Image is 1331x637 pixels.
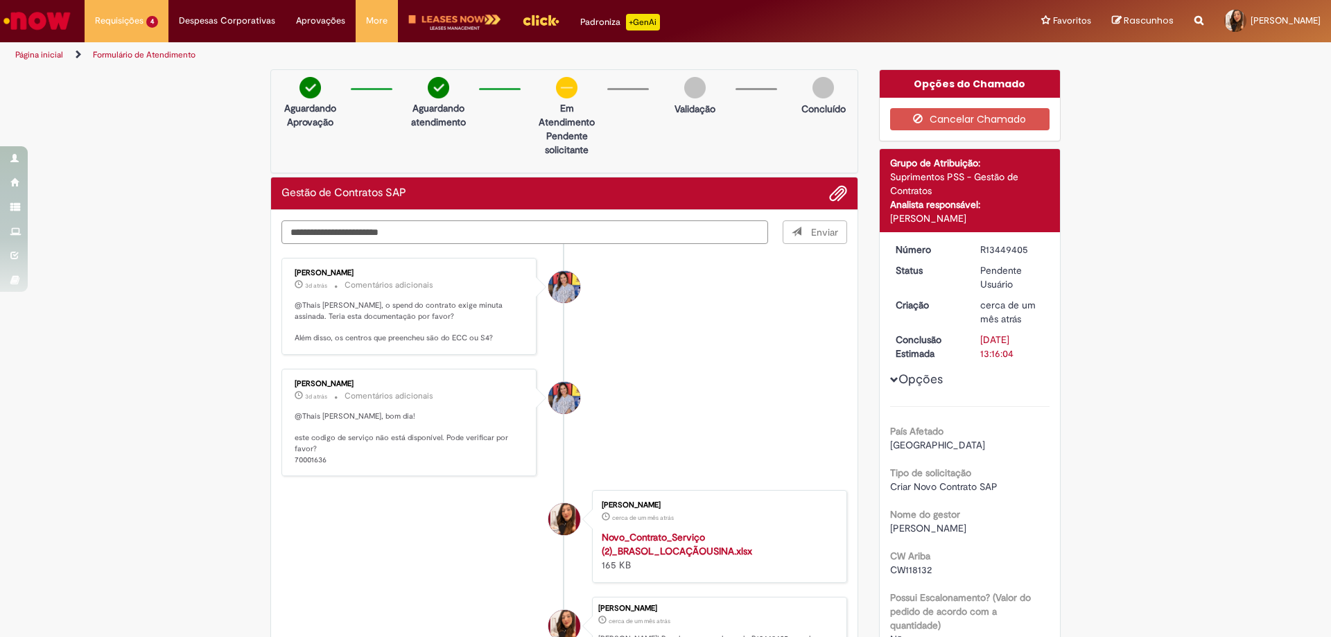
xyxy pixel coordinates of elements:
[602,530,833,572] div: 165 KB
[295,411,525,466] p: @Thais [PERSON_NAME], bom dia! este codigo de serviço não está disponível. Pode verificar por fav...
[609,617,670,625] time: 26/08/2025 16:16:01
[880,70,1061,98] div: Opções do Chamado
[281,187,406,200] h2: Gestão de Contratos SAP Histórico de tíquete
[890,108,1050,130] button: Cancelar Chamado
[1053,14,1091,28] span: Favoritos
[305,281,327,290] span: 3d atrás
[548,382,580,414] div: Julia Roberta Silva Lino
[533,101,600,129] p: Em Atendimento
[366,14,388,28] span: More
[890,170,1050,198] div: Suprimentos PSS - Gestão de Contratos
[890,425,943,437] b: País Afetado
[305,281,327,290] time: 29/09/2025 10:31:30
[1112,15,1174,28] a: Rascunhos
[980,333,1045,360] div: [DATE] 13:16:04
[885,298,971,312] dt: Criação
[812,77,834,98] img: img-circle-grey.png
[299,77,321,98] img: check-circle-green.png
[522,10,559,30] img: click_logo_yellow_360x200.png
[980,299,1036,325] time: 26/08/2025 16:16:01
[602,531,752,557] a: Novo_Contrato_Serviço (2)_BRASOL_LOCAÇÃOUSINA.xlsx
[146,16,158,28] span: 4
[609,617,670,625] span: cerca de um mês atrás
[890,439,985,451] span: [GEOGRAPHIC_DATA]
[1124,14,1174,27] span: Rascunhos
[890,564,932,576] span: CW118132
[801,102,846,116] p: Concluído
[95,14,143,28] span: Requisições
[93,49,195,60] a: Formulário de Atendimento
[305,392,327,401] span: 3d atrás
[10,42,877,68] ul: Trilhas de página
[281,220,768,244] textarea: Digite sua mensagem aqui...
[295,269,525,277] div: [PERSON_NAME]
[829,184,847,202] button: Adicionar anexos
[890,480,998,493] span: Criar Novo Contrato SAP
[612,514,674,522] span: cerca de um mês atrás
[1251,15,1321,26] span: [PERSON_NAME]
[612,514,674,522] time: 26/08/2025 16:15:58
[980,299,1036,325] span: cerca de um mês atrás
[345,279,433,291] small: Comentários adicionais
[890,508,960,521] b: Nome do gestor
[295,300,525,344] p: @Thais [PERSON_NAME], o spend do contrato exige minuta assinada. Teria esta documentação por favo...
[890,550,930,562] b: CW Ariba
[548,503,580,535] div: Thais Santos Toro Melani
[1,7,73,35] img: ServiceNow
[890,211,1050,225] div: [PERSON_NAME]
[885,333,971,360] dt: Conclusão Estimada
[405,101,472,129] p: Aguardando atendimento
[296,14,345,28] span: Aprovações
[548,271,580,303] div: Julia Roberta Silva Lino
[980,298,1045,326] div: 26/08/2025 16:16:01
[428,77,449,98] img: check-circle-green.png
[602,501,833,509] div: [PERSON_NAME]
[15,49,63,60] a: Página inicial
[598,604,840,613] div: [PERSON_NAME]
[345,390,433,402] small: Comentários adicionais
[675,102,715,116] p: Validação
[556,77,577,98] img: circle-minus.png
[533,129,600,157] p: Pendente solicitante
[580,14,660,30] div: Padroniza
[305,392,327,401] time: 29/09/2025 10:27:56
[890,198,1050,211] div: Analista responsável:
[408,14,501,31] img: logo-leases-transp-branco.png
[684,77,706,98] img: img-circle-grey.png
[890,466,971,479] b: Tipo de solicitação
[885,243,971,256] dt: Número
[626,14,660,30] p: +GenAi
[890,522,966,534] span: [PERSON_NAME]
[295,380,525,388] div: [PERSON_NAME]
[980,243,1045,256] div: R13449405
[890,156,1050,170] div: Grupo de Atribuição:
[277,101,344,129] p: Aguardando Aprovação
[885,263,971,277] dt: Status
[179,14,275,28] span: Despesas Corporativas
[890,591,1031,631] b: Possui Escalonamento? (Valor do pedido de acordo com a quantidade)
[980,263,1045,291] div: Pendente Usuário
